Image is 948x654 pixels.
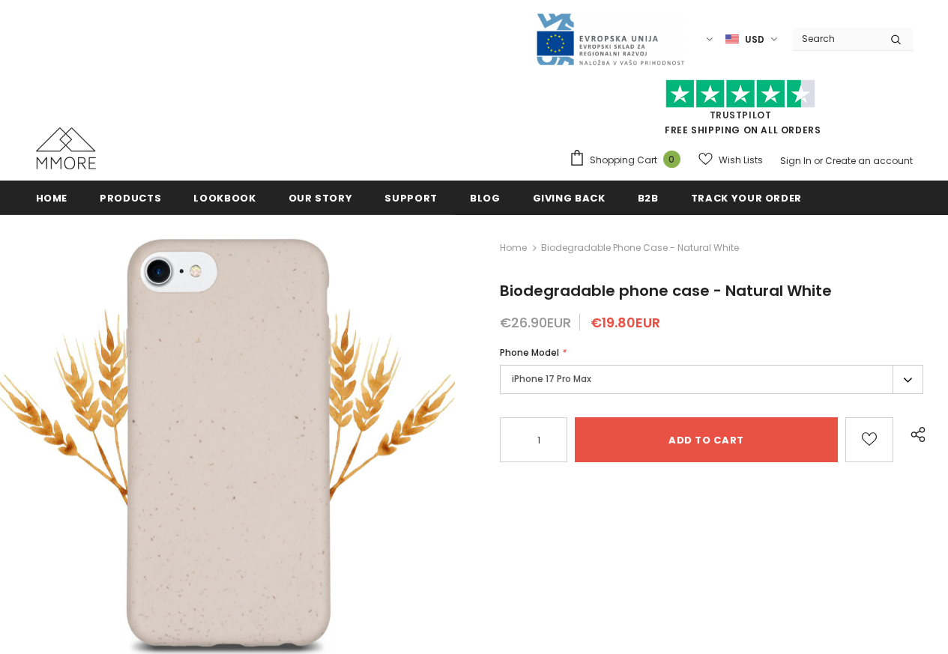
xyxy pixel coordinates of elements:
a: Wish Lists [698,147,763,173]
span: Track your order [691,191,802,205]
span: Biodegradable phone case - Natural White [541,239,739,257]
span: €26.90EUR [500,313,571,332]
a: Shopping Cart 0 [569,149,688,172]
a: Products [100,181,161,214]
a: Trustpilot [710,109,772,121]
span: Phone Model [500,346,559,359]
span: or [814,154,823,167]
span: FREE SHIPPING ON ALL ORDERS [569,86,913,136]
a: Sign In [780,154,812,167]
img: Javni Razpis [535,12,685,67]
img: USD [725,33,739,46]
span: support [384,191,438,205]
input: Search Site [793,28,879,49]
span: Shopping Cart [590,153,657,168]
a: Create an account [825,154,913,167]
a: Javni Razpis [535,32,685,45]
a: support [384,181,438,214]
a: Lookbook [193,181,256,214]
a: Our Story [289,181,353,214]
span: Biodegradable phone case - Natural White [500,280,832,301]
a: Blog [470,181,501,214]
span: 0 [663,151,680,168]
a: Home [36,181,68,214]
a: Track your order [691,181,802,214]
span: Lookbook [193,191,256,205]
span: Blog [470,191,501,205]
span: Our Story [289,191,353,205]
span: Wish Lists [719,153,763,168]
a: B2B [638,181,659,214]
img: Trust Pilot Stars [665,79,815,109]
span: USD [745,32,764,47]
span: Home [36,191,68,205]
img: MMORE Cases [36,127,96,169]
span: B2B [638,191,659,205]
input: Add to cart [575,417,838,462]
span: Giving back [533,191,606,205]
span: €19.80EUR [591,313,660,332]
label: iPhone 17 Pro Max [500,365,923,394]
a: Home [500,239,527,257]
a: Giving back [533,181,606,214]
span: Products [100,191,161,205]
